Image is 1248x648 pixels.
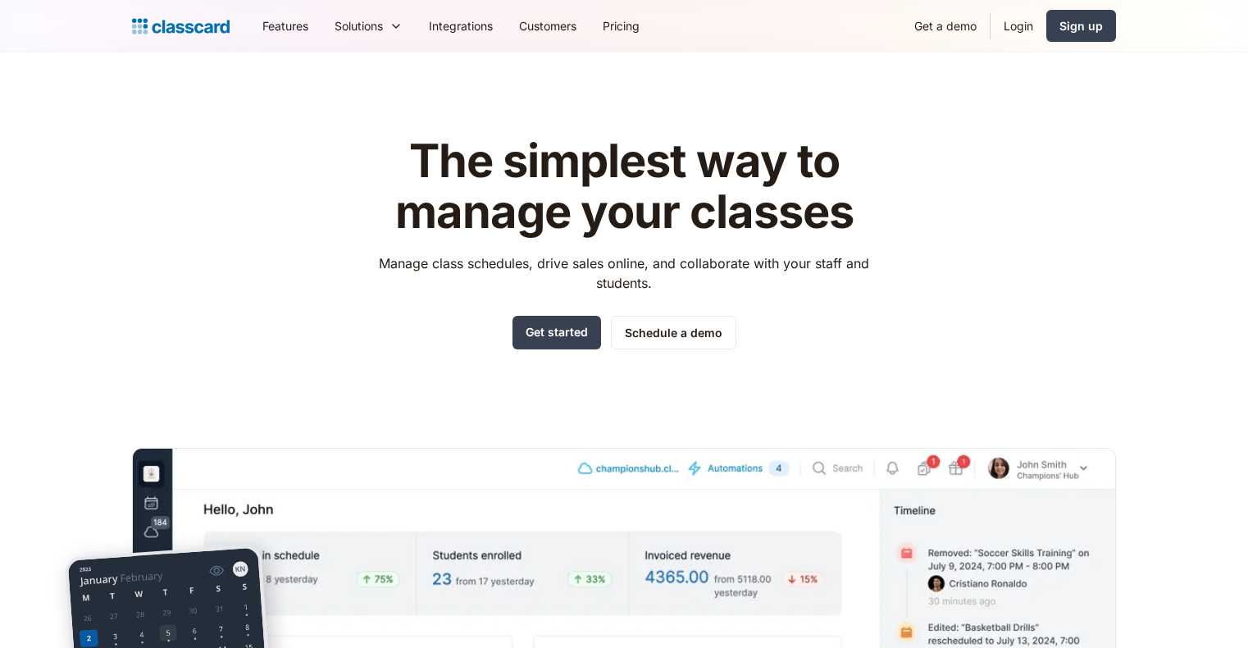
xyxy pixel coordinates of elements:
[590,7,653,44] a: Pricing
[321,7,416,44] div: Solutions
[512,316,601,349] a: Get started
[1046,10,1116,42] a: Sign up
[416,7,506,44] a: Integrations
[335,17,383,34] div: Solutions
[249,7,321,44] a: Features
[506,7,590,44] a: Customers
[611,316,736,349] a: Schedule a demo
[132,15,230,38] a: home
[364,253,885,293] p: Manage class schedules, drive sales online, and collaborate with your staff and students.
[364,136,885,237] h1: The simplest way to manage your classes
[901,7,990,44] a: Get a demo
[991,7,1046,44] a: Login
[1059,17,1103,34] div: Sign up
